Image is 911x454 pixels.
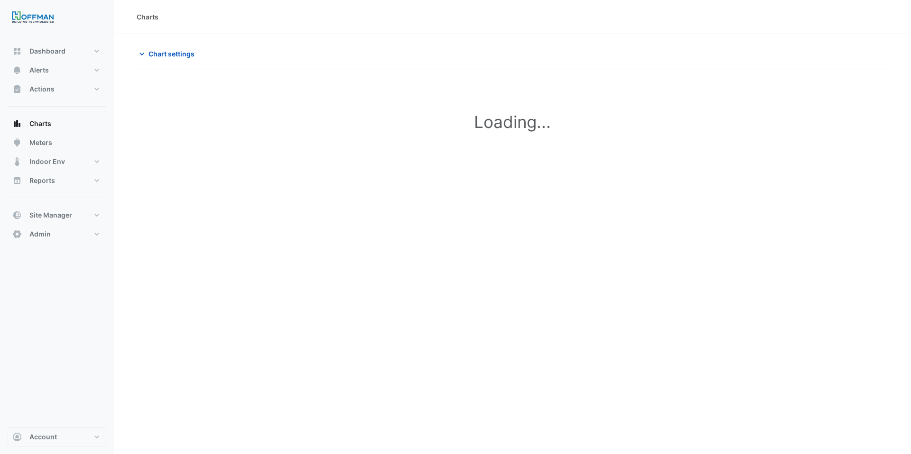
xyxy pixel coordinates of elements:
app-icon: Site Manager [12,210,22,220]
app-icon: Admin [12,229,22,239]
button: Reports [8,171,106,190]
app-icon: Actions [12,84,22,94]
span: Meters [29,138,52,147]
app-icon: Indoor Env [12,157,22,166]
button: Meters [8,133,106,152]
span: Actions [29,84,55,94]
span: Account [29,432,57,442]
span: Chart settings [149,49,195,59]
span: Charts [29,119,51,128]
button: Actions [8,80,106,99]
button: Dashboard [8,42,106,61]
button: Site Manager [8,206,106,225]
span: Admin [29,229,51,239]
app-icon: Dashboard [12,46,22,56]
span: Alerts [29,65,49,75]
button: Charts [8,114,106,133]
span: Dashboard [29,46,65,56]
span: Indoor Env [29,157,65,166]
span: Reports [29,176,55,185]
app-icon: Meters [12,138,22,147]
app-icon: Alerts [12,65,22,75]
button: Chart settings [137,45,201,62]
img: Company Logo [11,8,54,27]
app-icon: Charts [12,119,22,128]
button: Admin [8,225,106,244]
button: Alerts [8,61,106,80]
h1: Loading... [158,112,867,132]
div: Charts [137,12,158,22]
button: Indoor Env [8,152,106,171]
app-icon: Reports [12,176,22,185]
span: Site Manager [29,210,72,220]
button: Account [8,427,106,446]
